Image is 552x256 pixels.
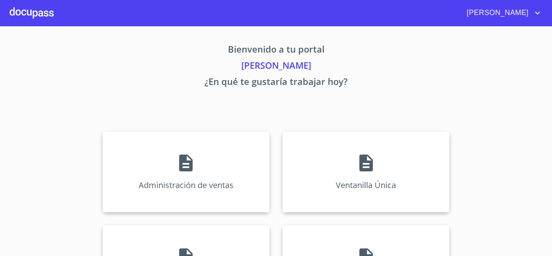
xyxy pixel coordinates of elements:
[27,42,525,59] p: Bienvenido a tu portal
[461,6,542,19] button: account of current user
[461,6,533,19] span: [PERSON_NAME]
[336,180,396,190] p: Ventanilla Única
[139,180,234,190] p: Administración de ventas
[27,59,525,75] p: [PERSON_NAME]
[27,75,525,91] p: ¿En qué te gustaría trabajar hoy?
